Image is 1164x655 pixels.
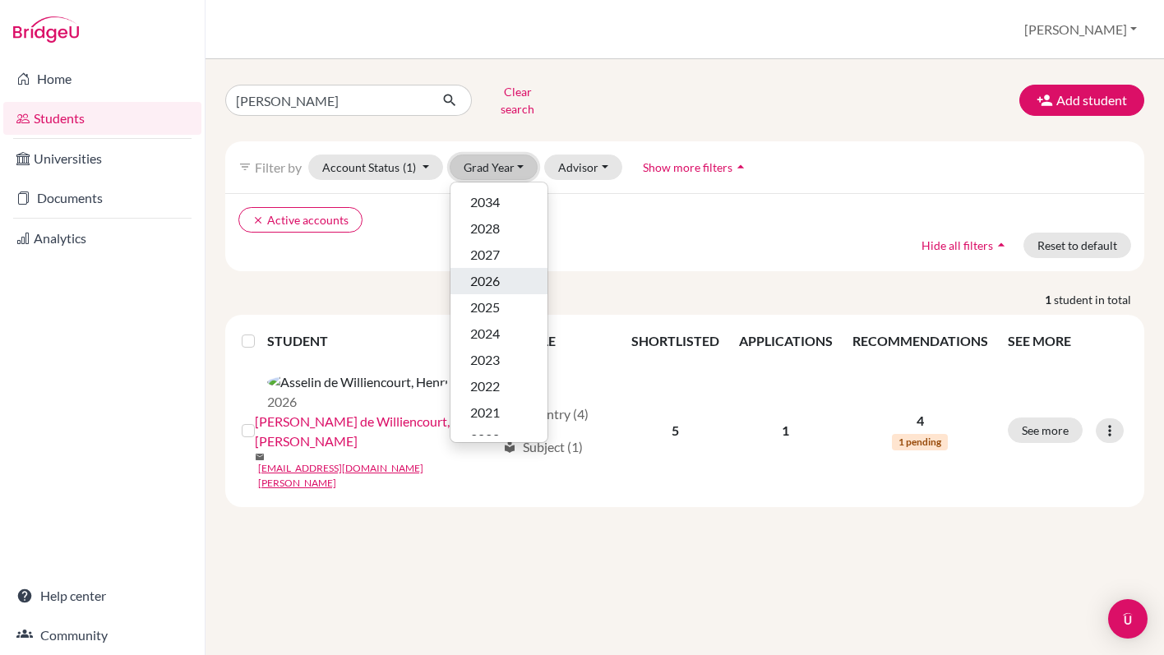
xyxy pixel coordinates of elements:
[503,437,583,457] div: Subject (1)
[3,579,201,612] a: Help center
[470,298,500,317] span: 2025
[908,233,1023,258] button: Hide all filtersarrow_drop_up
[1054,291,1144,308] span: student in total
[450,373,547,399] button: 2022
[255,159,302,175] span: Filter by
[1045,291,1054,308] strong: 1
[267,321,493,361] th: STUDENT
[621,321,729,361] th: SHORTLISTED
[252,214,264,226] i: clear
[998,321,1138,361] th: SEE MORE
[450,215,547,242] button: 2028
[1019,85,1144,116] button: Add student
[403,160,416,174] span: (1)
[267,372,448,392] img: Asselin de Williencourt, Henri
[621,361,729,500] td: 5
[729,361,843,500] td: 1
[921,238,993,252] span: Hide all filters
[450,155,538,180] button: Grad Year
[258,461,496,491] a: [EMAIL_ADDRESS][DOMAIN_NAME][PERSON_NAME]
[470,192,500,212] span: 2034
[470,403,500,422] span: 2021
[450,294,547,321] button: 2025
[3,222,201,255] a: Analytics
[629,155,763,180] button: Show more filtersarrow_drop_up
[503,441,516,454] span: local_library
[470,429,500,449] span: 2020
[3,142,201,175] a: Universities
[470,376,500,396] span: 2022
[450,399,547,426] button: 2021
[1023,233,1131,258] button: Reset to default
[450,189,547,215] button: 2034
[1008,417,1083,443] button: See more
[3,62,201,95] a: Home
[729,321,843,361] th: APPLICATIONS
[238,160,252,173] i: filter_list
[1017,14,1144,45] button: [PERSON_NAME]
[493,321,621,361] th: PROFILE
[3,619,201,652] a: Community
[993,237,1009,253] i: arrow_drop_up
[544,155,622,180] button: Advisor
[450,182,548,443] div: Grad Year
[13,16,79,43] img: Bridge-U
[1108,599,1148,639] div: Open Intercom Messenger
[643,160,732,174] span: Show more filters
[255,452,265,462] span: mail
[470,324,500,344] span: 2024
[450,242,547,268] button: 2027
[450,426,547,452] button: 2020
[450,347,547,373] button: 2023
[267,392,448,412] p: 2026
[3,102,201,135] a: Students
[470,350,500,370] span: 2023
[450,268,547,294] button: 2026
[255,412,496,451] a: [PERSON_NAME] de Williencourt, [PERSON_NAME]
[470,219,500,238] span: 2028
[843,321,998,361] th: RECOMMENDATIONS
[3,182,201,214] a: Documents
[472,79,563,122] button: Clear search
[308,155,443,180] button: Account Status(1)
[732,159,749,175] i: arrow_drop_up
[470,245,500,265] span: 2027
[852,411,988,431] p: 4
[450,321,547,347] button: 2024
[470,271,500,291] span: 2026
[238,207,363,233] button: clearActive accounts
[892,434,948,450] span: 1 pending
[225,85,429,116] input: Find student by name...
